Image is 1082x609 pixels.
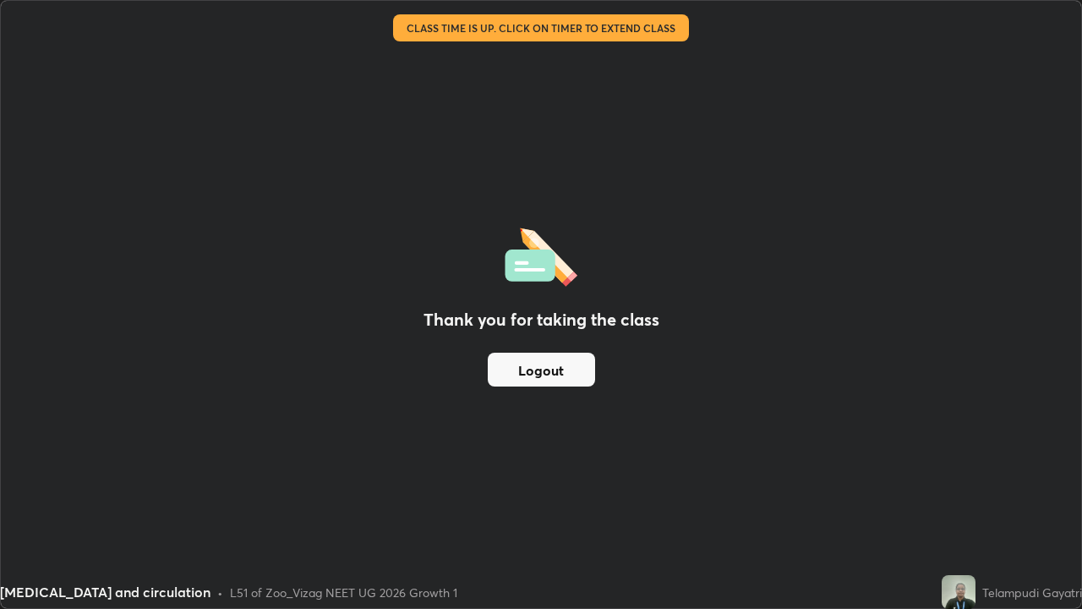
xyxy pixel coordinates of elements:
[230,584,457,601] div: L51 of Zoo_Vizag NEET UG 2026 Growth 1
[424,307,659,332] h2: Thank you for taking the class
[942,575,975,609] img: 06370376e3c44778b92783d89618c6a2.jpg
[505,222,577,287] img: offlineFeedback.1438e8b3.svg
[982,584,1082,601] div: Telampudi Gayatri
[217,584,223,601] div: •
[488,353,595,387] button: Logout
